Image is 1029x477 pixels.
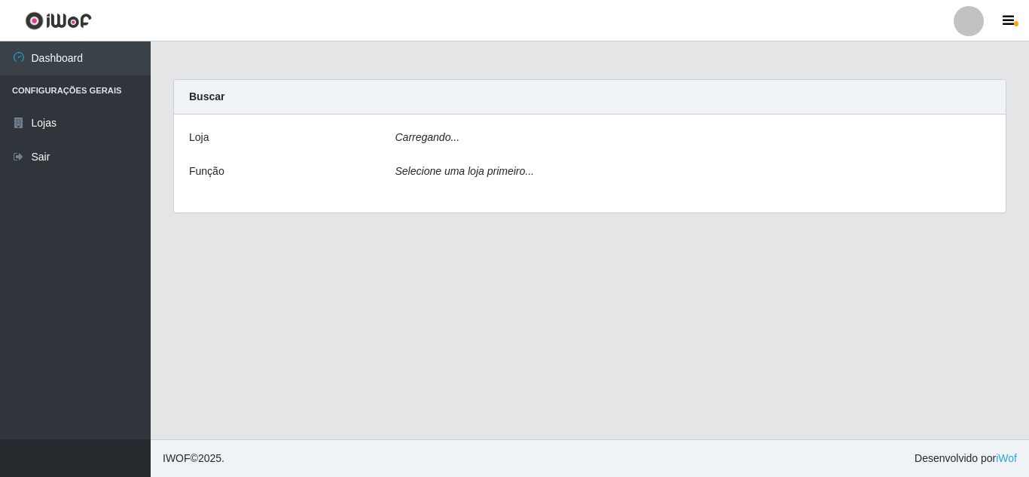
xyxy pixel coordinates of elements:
[189,130,209,145] label: Loja
[395,131,460,143] i: Carregando...
[163,452,191,464] span: IWOF
[25,11,92,30] img: CoreUI Logo
[189,90,224,102] strong: Buscar
[914,451,1017,466] span: Desenvolvido por
[189,164,224,179] label: Função
[395,165,534,177] i: Selecione uma loja primeiro...
[163,451,224,466] span: © 2025 .
[996,452,1017,464] a: iWof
